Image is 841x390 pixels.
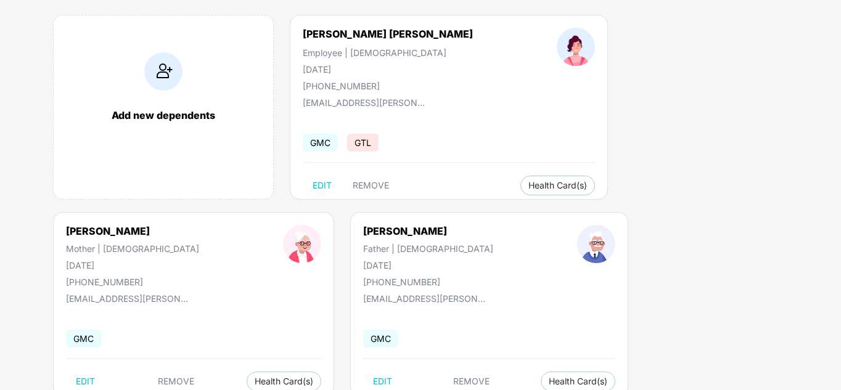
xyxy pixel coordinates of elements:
[255,378,313,384] span: Health Card(s)
[577,225,615,263] img: profileImage
[363,330,398,347] span: GMC
[144,52,183,91] img: addIcon
[283,225,321,263] img: profileImage
[158,376,194,386] span: REMOVE
[303,64,473,75] div: [DATE]
[453,376,490,386] span: REMOVE
[66,243,199,254] div: Mother | [DEMOGRAPHIC_DATA]
[363,277,493,287] div: [PHONE_NUMBER]
[363,225,493,237] div: [PERSON_NAME]
[303,97,426,108] div: [EMAIL_ADDRESS][PERSON_NAME][DOMAIN_NAME]
[303,81,473,91] div: [PHONE_NUMBER]
[303,28,473,40] div: [PERSON_NAME] [PERSON_NAME]
[66,293,189,304] div: [EMAIL_ADDRESS][PERSON_NAME][DOMAIN_NAME]
[66,277,199,287] div: [PHONE_NUMBER]
[66,109,261,121] div: Add new dependents
[520,176,595,195] button: Health Card(s)
[528,182,587,189] span: Health Card(s)
[363,243,493,254] div: Father | [DEMOGRAPHIC_DATA]
[373,376,392,386] span: EDIT
[363,293,486,304] div: [EMAIL_ADDRESS][PERSON_NAME][DOMAIN_NAME]
[66,260,199,270] div: [DATE]
[66,330,101,347] span: GMC
[557,28,595,66] img: profileImage
[313,181,332,190] span: EDIT
[343,176,399,195] button: REMOVE
[549,378,607,384] span: Health Card(s)
[303,134,338,152] span: GMC
[76,376,95,386] span: EDIT
[66,225,199,237] div: [PERSON_NAME]
[303,176,342,195] button: EDIT
[353,181,389,190] span: REMOVE
[347,134,379,152] span: GTL
[363,260,493,270] div: [DATE]
[303,47,473,58] div: Employee | [DEMOGRAPHIC_DATA]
